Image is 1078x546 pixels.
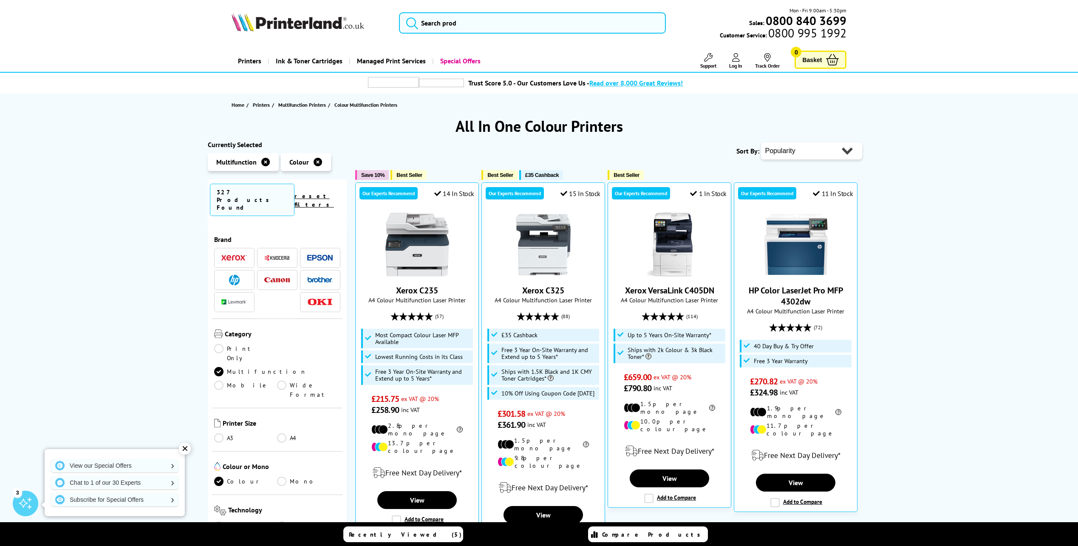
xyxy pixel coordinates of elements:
span: Free 3 Year On-Site Warranty and Extend up to 5 Years* [375,368,471,382]
span: £790.80 [624,383,651,394]
a: Lexmark [221,297,247,307]
img: Xerox C325 [512,213,575,276]
img: Technology [214,506,226,515]
span: £258.90 [371,404,399,415]
a: View [630,469,709,487]
span: Log In [729,63,742,69]
a: reset filters [294,192,334,208]
span: Best Seller [614,172,639,178]
span: Ships with 1.5K Black and 1K CMY Toner Cartridges* [501,368,597,382]
span: Printers [253,100,270,109]
span: Up to 5 Years On-Site Warranty* [628,332,711,338]
div: 3 [13,488,22,497]
span: £324.98 [750,387,778,398]
span: 0800 995 1992 [767,29,846,37]
span: Sales: [749,19,764,27]
a: Multifunction [214,367,307,376]
div: Our Experts Recommend [738,187,796,199]
a: Xerox C325 [512,270,575,278]
a: Kyocera [264,253,290,263]
img: Lexmark [221,299,247,304]
li: 1.5p per mono page [624,400,715,415]
img: Xerox C235 [385,213,449,276]
img: Epson [307,255,333,261]
span: ex VAT @ 20% [527,409,565,418]
a: Mono [277,477,340,486]
a: A4 [277,433,340,443]
div: ✕ [179,443,191,455]
a: Wide Format [277,381,340,399]
img: Printerland Logo [232,13,364,31]
a: Laser [214,521,277,531]
span: (88) [561,308,570,324]
label: Add to Compare [644,494,696,503]
span: A4 Colour Multifunction Laser Printer [360,296,474,304]
div: 1 In Stock [690,189,727,198]
a: Support [700,53,716,69]
a: Inkjet [277,521,340,531]
span: Best Seller [487,172,513,178]
a: Printers [253,100,272,109]
label: Add to Compare [770,498,822,507]
img: HP [229,275,240,285]
a: OKI [307,297,333,307]
span: Free 3 Year On-Site Warranty and Extend up to 5 Years* [501,347,597,360]
img: Category [214,330,223,338]
span: 10% Off Using Coupon Code [DATE] [501,390,594,397]
h1: All In One Colour Printers [208,116,871,136]
a: View our Special Offers [51,459,178,472]
li: 9.8p per colour page [498,454,589,469]
span: ex VAT @ 20% [780,377,818,385]
span: Colour Multifunction Printers [334,102,397,108]
span: ex VAT @ 20% [654,373,691,381]
button: Save 10% [355,170,389,180]
a: Canon [264,275,290,285]
img: Xerox [221,255,247,261]
div: Our Experts Recommend [486,187,544,199]
span: (114) [686,308,698,324]
a: Log In [729,53,742,69]
span: A4 Colour Multifunction Laser Printer [486,296,600,304]
a: Epson [307,253,333,263]
span: £35 Cashback [501,332,538,338]
span: Best Seller [396,172,422,178]
a: View [504,506,583,524]
span: inc VAT [527,421,546,429]
span: £215.75 [371,393,399,404]
div: modal_delivery [486,476,600,500]
span: Customer Service: [720,29,846,39]
span: £35 Cashback [525,172,559,178]
span: £361.90 [498,419,525,430]
div: Currently Selected [208,140,347,149]
span: Recently Viewed (5) [349,531,462,538]
a: Subscribe for Special Offers [51,493,178,506]
a: Xerox [221,253,247,263]
span: Free 3 Year Warranty [754,358,808,364]
a: Managed Print Services [349,50,432,72]
button: £35 Cashback [519,170,563,180]
a: Brother [307,275,333,285]
span: ex VAT @ 20% [401,395,439,403]
li: 2.8p per mono page [371,422,463,437]
li: 11.7p per colour page [750,422,841,437]
span: (57) [435,308,444,324]
span: Ships with 2k Colour & 3k Black Toner* [628,347,724,360]
a: Xerox C235 [396,285,438,296]
span: Multifunction Printers [278,100,326,109]
button: Best Seller [390,170,427,180]
div: modal_delivery [738,444,853,467]
img: Colour or Mono [214,462,221,471]
a: Print Only [214,344,277,363]
a: Printers [232,50,268,72]
span: Colour or Mono [223,462,341,472]
a: Xerox C325 [522,285,564,296]
span: £270.82 [750,376,778,387]
span: Technology [228,506,340,517]
img: OKI [307,299,333,306]
img: Kyocera [264,255,290,261]
a: Colour [214,477,277,486]
span: Mon - Fri 9:00am - 5:30pm [789,6,846,14]
a: HP [221,275,247,285]
span: inc VAT [654,384,672,392]
span: 327 Products Found [210,184,294,216]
